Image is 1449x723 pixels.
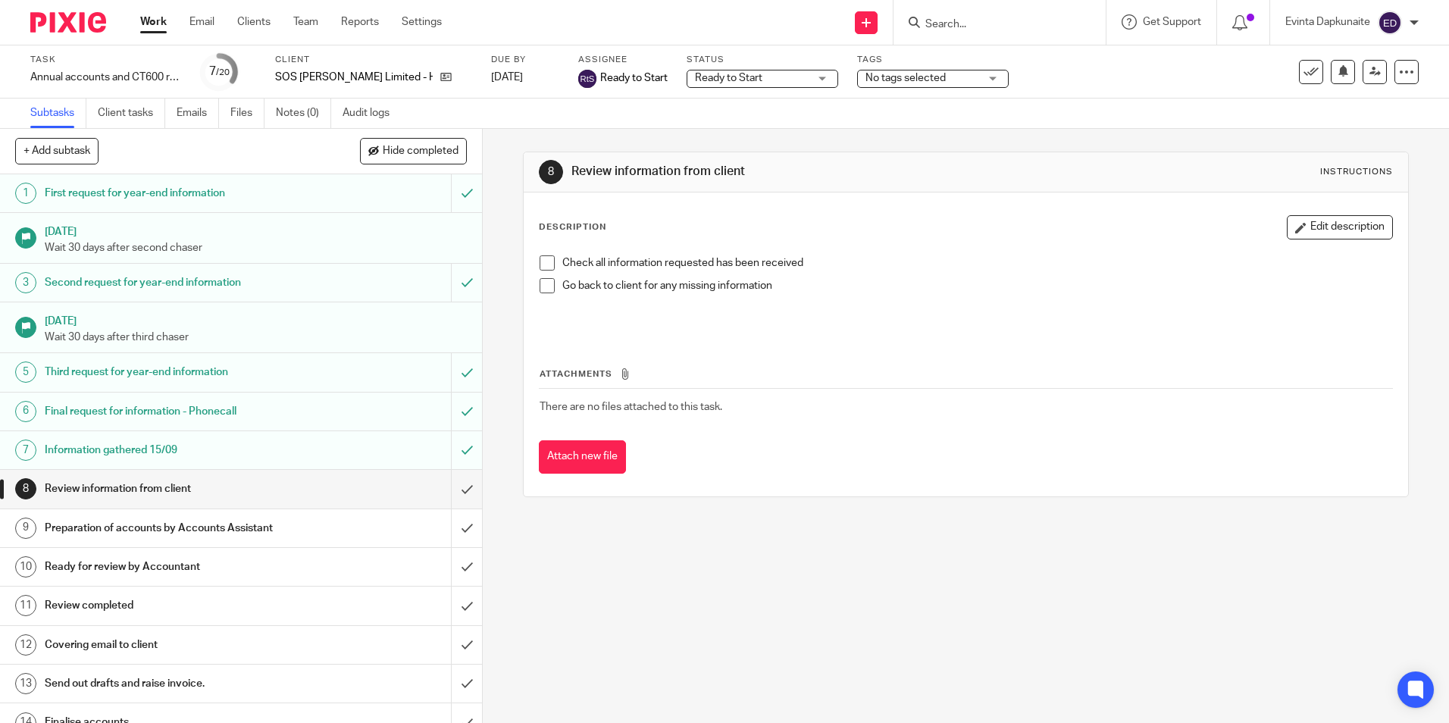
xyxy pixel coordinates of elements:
[30,54,182,66] label: Task
[275,70,433,85] p: SOS [PERSON_NAME] Limited - HWB
[341,14,379,30] a: Reports
[216,68,230,77] small: /20
[865,73,946,83] span: No tags selected
[30,70,182,85] div: Annual accounts and CT600 return - NON BOOKKEEPING CLIENTS
[15,478,36,499] div: 8
[177,99,219,128] a: Emails
[15,361,36,383] div: 5
[15,556,36,577] div: 10
[540,370,612,378] span: Attachments
[687,54,838,66] label: Status
[571,164,998,180] h1: Review information from client
[30,99,86,128] a: Subtasks
[562,255,1391,271] p: Check all information requested has been received
[491,54,559,66] label: Due by
[45,271,305,294] h1: Second request for year-end information
[540,402,722,412] span: There are no files attached to this task.
[1285,14,1370,30] p: Evinta Dapkunaite
[45,361,305,383] h1: Third request for year-end information
[293,14,318,30] a: Team
[209,63,230,80] div: 7
[45,517,305,540] h1: Preparation of accounts by Accounts Assistant
[15,183,36,204] div: 1
[15,401,36,422] div: 6
[45,310,468,329] h1: [DATE]
[1287,215,1393,239] button: Edit description
[45,634,305,656] h1: Covering email to client
[45,594,305,617] h1: Review completed
[15,440,36,461] div: 7
[562,278,1391,293] p: Go back to client for any missing information
[45,182,305,205] h1: First request for year-end information
[15,673,36,694] div: 13
[360,138,467,164] button: Hide completed
[857,54,1009,66] label: Tags
[15,518,36,539] div: 9
[1378,11,1402,35] img: svg%3E
[539,221,606,233] p: Description
[45,240,468,255] p: Wait 30 days after second chaser
[1320,166,1393,178] div: Instructions
[275,54,472,66] label: Client
[30,12,106,33] img: Pixie
[237,14,271,30] a: Clients
[15,272,36,293] div: 3
[578,54,668,66] label: Assignee
[98,99,165,128] a: Client tasks
[45,556,305,578] h1: Ready for review by Accountant
[140,14,167,30] a: Work
[924,18,1060,32] input: Search
[189,14,214,30] a: Email
[539,440,626,474] button: Attach new file
[45,672,305,695] h1: Send out drafts and raise invoice.
[45,400,305,423] h1: Final request for information - Phonecall
[276,99,331,128] a: Notes (0)
[539,160,563,184] div: 8
[1143,17,1201,27] span: Get Support
[45,439,305,462] h1: Information gathered 15/09
[45,477,305,500] h1: Review information from client
[15,138,99,164] button: + Add subtask
[45,221,468,239] h1: [DATE]
[45,330,468,345] p: Wait 30 days after third chaser
[578,70,596,88] img: svg%3E
[383,146,458,158] span: Hide completed
[230,99,264,128] a: Files
[600,70,668,86] span: Ready to Start
[695,73,762,83] span: Ready to Start
[15,634,36,656] div: 12
[343,99,401,128] a: Audit logs
[491,72,523,83] span: [DATE]
[15,595,36,616] div: 11
[402,14,442,30] a: Settings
